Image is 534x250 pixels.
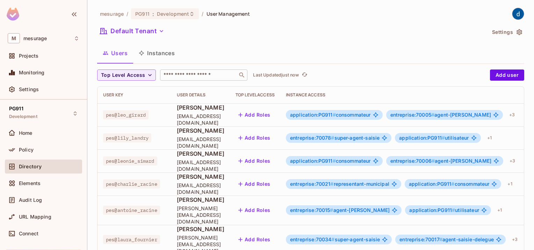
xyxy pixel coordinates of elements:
[431,112,434,118] span: #
[19,197,42,203] span: Audit Log
[101,71,145,80] span: Top Level Access
[299,71,309,79] span: Click to refresh data
[135,10,150,17] span: PG911
[19,53,38,59] span: Projects
[331,135,334,141] span: #
[390,112,435,118] span: entreprise:70005
[390,158,491,164] span: agent-[PERSON_NAME]
[512,8,524,20] img: dev 911gcl
[290,237,380,242] span: super-agent-saisie
[103,156,157,166] span: pes@leonie_simard
[7,8,19,21] img: SReyMgAAAABJRU5ErkJggg==
[399,237,494,242] span: agent-saisie-delegue
[399,135,469,141] span: utilisateur
[177,113,224,126] span: [EMAIL_ADDRESS][DOMAIN_NAME]
[236,132,273,144] button: Add Roles
[409,207,455,213] span: application:PG911
[177,196,224,204] span: [PERSON_NAME]
[236,109,273,120] button: Add Roles
[177,173,224,181] span: [PERSON_NAME]
[19,147,34,153] span: Policy
[442,135,445,141] span: #
[152,11,154,17] span: :
[505,178,515,190] div: + 1
[236,234,273,245] button: Add Roles
[439,236,442,242] span: #
[399,135,445,141] span: application:PG911
[103,235,160,244] span: pes@laura_fournier
[9,106,23,111] span: PG911
[290,112,371,118] span: consommateur
[409,181,455,187] span: application:PG911
[452,207,455,213] span: #
[290,158,336,164] span: application:PG911
[19,87,39,92] span: Settings
[236,92,275,98] div: Top Level Access
[390,158,435,164] span: entreprise:70006
[100,10,124,17] span: the active workspace
[19,231,38,236] span: Connect
[330,181,333,187] span: #
[236,205,273,216] button: Add Roles
[509,234,520,245] div: + 3
[290,207,333,213] span: entreprise:70015
[290,135,380,141] span: super-agent-saisie
[290,207,390,213] span: agent-[PERSON_NAME]
[97,25,167,37] button: Default Tenant
[236,155,273,167] button: Add Roles
[177,92,224,98] div: User Details
[177,225,224,233] span: [PERSON_NAME]
[302,72,308,79] span: refresh
[432,158,435,164] span: #
[490,69,524,81] button: Add user
[409,181,490,187] span: consommateur
[177,205,224,225] span: [PERSON_NAME][EMAIL_ADDRESS][DOMAIN_NAME]
[290,112,336,118] span: application:PG911
[19,164,42,169] span: Directory
[19,130,33,136] span: Home
[333,112,336,118] span: #
[290,236,335,242] span: entreprise:70034
[19,214,51,220] span: URL Mapping
[177,150,224,157] span: [PERSON_NAME]
[333,158,336,164] span: #
[300,71,309,79] button: refresh
[127,10,128,17] li: /
[236,178,273,190] button: Add Roles
[103,110,149,119] span: pes@leo_girard
[290,181,389,187] span: representant-municipal
[390,112,491,118] span: agent-[PERSON_NAME]
[489,27,524,38] button: Settings
[330,207,333,213] span: #
[495,205,505,216] div: + 1
[133,44,180,62] button: Instances
[484,132,495,144] div: + 1
[177,136,224,149] span: [EMAIL_ADDRESS][DOMAIN_NAME]
[9,114,37,119] span: Development
[177,182,224,195] span: [EMAIL_ADDRESS][DOMAIN_NAME]
[399,236,442,242] span: entreprise:70017
[409,207,479,213] span: utilisateur
[507,155,518,167] div: + 3
[202,10,203,17] li: /
[23,36,47,41] span: Workspace: mesurage
[331,236,334,242] span: #
[290,158,371,164] span: consommateur
[290,135,334,141] span: entreprise:70078
[177,127,224,134] span: [PERSON_NAME]
[103,179,160,189] span: pes@charlie_racine
[8,33,20,43] span: M
[290,181,334,187] span: entreprise:70021
[19,181,41,186] span: Elements
[157,10,189,17] span: Development
[451,181,454,187] span: #
[19,70,45,75] span: Monitoring
[177,159,224,172] span: [EMAIL_ADDRESS][DOMAIN_NAME]
[506,109,518,120] div: + 3
[97,69,156,81] button: Top Level Access
[253,72,299,78] p: Last Updated just now
[286,92,528,98] div: Instance Access
[103,133,151,142] span: pes@lily_landry
[177,104,224,111] span: [PERSON_NAME]
[103,206,160,215] span: pes@antoine_racine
